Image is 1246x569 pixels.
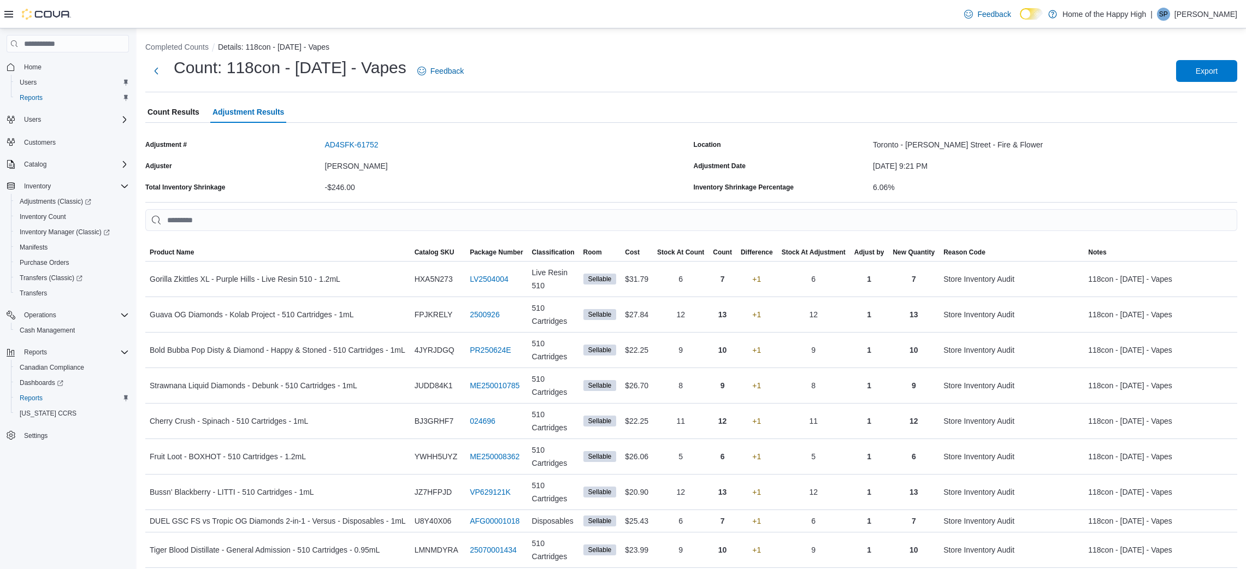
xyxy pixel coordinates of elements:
[1088,248,1106,257] span: Notes
[718,414,727,428] p: 12
[430,66,464,76] span: Feedback
[24,160,46,169] span: Catalog
[470,272,509,286] a: LV2504004
[912,514,916,527] p: 7
[15,271,129,284] span: Transfers (Classic)
[718,343,727,357] p: 10
[888,244,939,261] button: New Quantity
[20,309,61,322] button: Operations
[24,431,48,440] span: Settings
[415,543,458,556] span: LMNMDYRA
[588,516,612,526] span: Sellable
[1088,414,1172,428] span: 118con - [DATE] - Vapes
[20,346,129,359] span: Reports
[621,481,653,503] div: $20.90
[212,101,284,123] span: Adjustment Results
[20,136,60,149] a: Customers
[20,409,76,418] span: [US_STATE] CCRS
[867,379,871,392] p: 1
[15,91,129,104] span: Reports
[20,289,47,298] span: Transfers
[943,414,1014,428] span: Store Inventory Audit
[145,244,410,261] button: Product Name
[415,308,453,321] span: FPJKRELY
[532,337,575,363] span: 510 Cartridges
[777,539,850,561] div: 9
[145,43,209,51] button: Completed Counts
[741,248,773,257] span: Difference
[145,42,1237,55] nav: An example of EuiBreadcrumbs
[1176,60,1237,82] button: Export
[15,324,129,337] span: Cash Management
[2,157,133,172] button: Catalog
[145,60,167,82] button: Next
[1159,8,1168,21] span: SP
[11,209,133,224] button: Inventory Count
[752,379,761,392] p: +1
[145,140,187,149] label: Adjustment #
[15,324,79,337] a: Cash Management
[1088,272,1172,286] span: 118con - [DATE] - Vapes
[20,78,37,87] span: Users
[943,543,1014,556] span: Store Inventory Audit
[583,274,617,284] span: Sellable
[588,452,612,461] span: Sellable
[1174,8,1237,21] p: [PERSON_NAME]
[943,248,985,257] span: Reason Code
[415,450,458,463] span: YWHH5UYZ
[621,410,653,432] div: $22.25
[1196,66,1218,76] span: Export
[653,339,708,361] div: 9
[415,379,453,392] span: JUDD84K1
[20,212,66,221] span: Inventory Count
[147,101,199,123] span: Count Results
[20,60,129,74] span: Home
[15,76,41,89] a: Users
[15,226,129,239] span: Inventory Manager (Classic)
[752,414,761,428] p: +1
[150,485,314,499] span: Bussn' Blackberry - LITTI - 510 Cartridges - 1mL
[11,390,133,406] button: Reports
[943,450,1014,463] span: Store Inventory Audit
[2,345,133,360] button: Reports
[694,183,794,192] div: Inventory Shrinkage Percentage
[532,266,575,292] span: Live Resin 510
[20,158,129,171] span: Catalog
[2,307,133,323] button: Operations
[470,308,500,321] a: 2500926
[1150,8,1153,21] p: |
[752,543,761,556] p: +1
[583,451,617,462] span: Sellable
[708,244,736,261] button: Count
[415,514,452,527] span: U8Y40X06
[718,308,727,321] p: 13
[583,345,617,355] span: Sellable
[718,485,727,499] p: 13
[20,309,129,322] span: Operations
[910,543,918,556] p: 10
[777,304,850,325] div: 12
[873,179,1237,192] div: 6.06%
[325,179,689,192] div: -$246.00
[11,90,133,105] button: Reports
[867,514,871,527] p: 1
[413,60,468,82] a: Feedback
[150,379,357,392] span: Strawnana Liquid Diamonds - Debunk - 510 Cartridges - 1mL
[777,268,850,290] div: 6
[777,244,850,261] button: Stock At Adjustment
[24,138,56,147] span: Customers
[20,93,43,102] span: Reports
[583,248,602,257] span: Room
[20,243,48,252] span: Manifests
[415,272,453,286] span: HXA5N273
[713,248,732,257] span: Count
[150,272,340,286] span: Gorilla Zkittles XL - Purple Hills - Live Resin 510 - 1.2mL
[11,224,133,240] a: Inventory Manager (Classic)
[150,248,194,257] span: Product Name
[2,179,133,194] button: Inventory
[470,514,519,527] a: AFG00001018
[777,481,850,503] div: 12
[150,543,380,556] span: Tiger Blood Distillate - General Admission - 510 Cartridges - 0.95mL
[583,380,617,391] span: Sellable
[653,510,708,532] div: 6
